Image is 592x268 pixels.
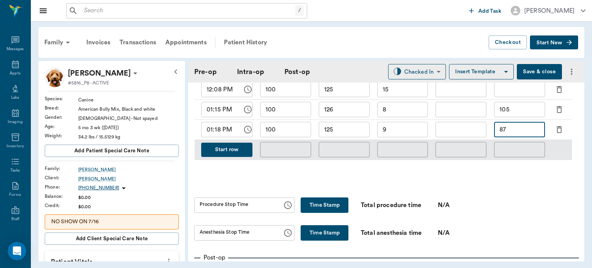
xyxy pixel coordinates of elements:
[201,82,237,97] input: hh:mm aa
[219,33,272,52] a: Patient History
[201,102,237,117] input: hh:mm aa
[78,185,119,191] p: [PHONE_NUMBER]
[280,225,296,241] button: Choose time
[505,3,592,18] button: [PERSON_NAME]
[68,67,131,79] p: [PERSON_NAME]
[45,233,179,245] button: Add client Special Care Note
[7,46,24,52] div: Messages
[78,203,179,210] div: $0.00
[10,71,20,76] div: Appts
[45,67,65,87] img: Profile Image
[7,143,24,149] div: Inventory
[45,95,78,102] div: Species :
[194,225,277,241] input: hh:mm aa
[301,225,348,241] button: Time Stamp
[9,192,21,198] div: Forms
[78,115,179,122] div: [DEMOGRAPHIC_DATA] - Not spayed
[11,95,19,101] div: Labs
[201,122,237,137] input: hh:mm aa
[438,228,450,238] div: N/A
[78,194,179,201] div: $0.00
[240,82,256,97] button: Choose time, selected time is 12:08 PM
[11,216,19,222] div: Staff
[68,67,131,79] div: KK Caver
[489,35,527,50] button: Checkout
[45,202,78,209] div: Credit :
[40,33,77,52] div: Family
[466,3,505,18] button: Add Task
[194,67,217,77] a: Pre-op
[115,33,161,52] a: Transactions
[8,119,23,125] div: Imaging
[78,166,179,173] a: [PERSON_NAME]
[78,96,179,103] div: Canine
[565,65,578,78] button: more
[301,197,348,213] button: Time Stamp
[74,147,149,155] span: Add patient Special Care Note
[438,201,450,210] div: N/A
[10,168,20,174] div: Tasks
[45,123,78,130] div: Age :
[81,5,295,16] input: Search
[78,175,179,182] a: [PERSON_NAME]
[295,5,304,16] div: /
[45,193,78,200] div: Balance :
[361,201,438,210] div: Total procedure time
[76,234,148,243] span: Add client Special Care Note
[45,145,179,157] button: Add patient Special Care Note
[163,255,175,268] button: more
[200,253,228,262] p: Post-op
[530,35,578,50] button: Start New
[35,3,51,19] button: Close drawer
[82,33,115,52] a: Invoices
[45,132,78,139] div: Weight :
[240,122,256,137] button: Choose time, selected time is 1:18 PM
[161,33,211,52] a: Appointments
[201,143,252,157] button: Start row
[8,242,26,260] div: Open Intercom Messenger
[51,218,172,226] p: NO SHOW ON 7/16
[449,64,514,79] button: Insert Template
[404,67,434,76] div: Checked In
[240,102,256,117] button: Choose time, selected time is 1:15 PM
[45,165,78,172] div: Family :
[78,106,179,113] div: American Bully Mix, Black and white
[78,124,179,131] div: 5 mo 3 wk ([DATE])
[524,6,575,15] div: [PERSON_NAME]
[284,67,310,77] a: Post-op
[194,197,277,213] input: hh:mm aa
[78,133,179,140] div: 34.2 lbs / 15.5129 kg
[68,79,109,86] p: #5816_P8 - ACTIVE
[237,67,264,77] a: Intra-op
[45,114,78,121] div: Gender :
[45,174,78,181] div: Client :
[280,197,296,213] button: Choose time
[45,184,78,190] div: Phone :
[361,228,438,238] div: Total anesthesia time
[45,105,78,111] div: Breed :
[517,64,562,79] button: Save & close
